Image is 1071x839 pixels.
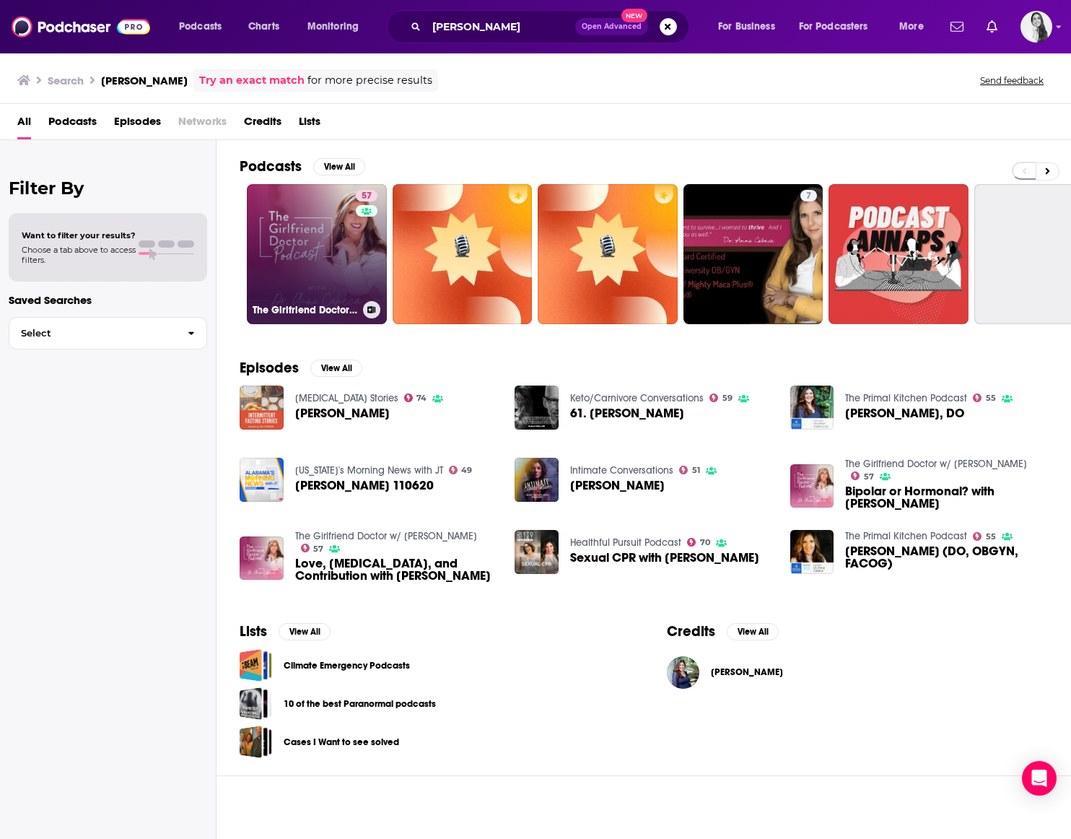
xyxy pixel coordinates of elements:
[284,696,436,712] a: 10 of the best Paranormal podcasts
[575,18,648,35] button: Open AdvancedNew
[570,392,704,404] a: Keto/Carnivore Conversations
[667,656,699,689] a: Dr. Anna Cabeca
[12,13,150,40] img: Podchaser - Follow, Share and Rate Podcasts
[9,293,207,307] p: Saved Searches
[976,74,1048,87] button: Send feedback
[806,189,811,204] span: 7
[295,464,443,477] a: Alabama's Morning News with JT
[9,178,207,199] h2: Filter By
[515,386,559,430] img: 61. Dr. Anna Cabeca
[570,552,759,564] a: Sexual CPR with Dr. Anna Cabeca
[9,329,176,338] span: Select
[899,17,924,37] span: More
[449,466,473,474] a: 49
[9,317,207,349] button: Select
[718,17,775,37] span: For Business
[582,23,642,30] span: Open Advanced
[48,110,97,139] span: Podcasts
[404,394,427,402] a: 74
[297,15,377,38] button: open menu
[416,395,427,401] span: 74
[240,386,284,430] img: Dr. Anna Cabeca
[295,479,434,492] a: Dr Anna Cabeca 110620
[247,184,387,324] a: 57The Girlfriend Doctor w/ [PERSON_NAME]
[240,536,284,581] img: Love, Oxytocin, and Contribution with Dr. Anna Cabeca
[727,623,779,640] button: View All
[295,530,477,542] a: The Girlfriend Doctor w/ Dr. Anna Cabeca
[799,17,868,37] span: For Podcasters
[570,536,681,549] a: Healthful Pursuit Podcast
[570,479,665,492] span: [PERSON_NAME]
[427,15,575,38] input: Search podcasts, credits, & more...
[240,687,272,720] a: 10 of the best Paranormal podcasts
[790,386,834,430] img: Dr. Anna Cabeca, DO
[667,622,779,640] a: CreditsView All
[1020,11,1052,43] button: Show profile menu
[301,544,324,552] a: 57
[790,530,834,574] img: Dr. Anna Cabeca (DO, OBGYN, FACOG)
[683,184,823,324] a: 7
[313,546,323,552] span: 57
[17,110,31,139] span: All
[239,15,288,38] a: Charts
[299,110,320,139] span: Lists
[240,622,331,640] a: ListsView All
[845,530,967,542] a: The Primal Kitchen Podcast
[279,623,331,640] button: View All
[48,74,84,87] h3: Search
[240,458,284,502] a: Dr Anna Cabeca 110620
[295,557,498,582] span: Love, [MEDICAL_DATA], and Contribution with [PERSON_NAME]
[679,466,700,474] a: 51
[708,15,793,38] button: open menu
[307,72,432,89] span: for more precise results
[310,360,362,377] button: View All
[621,9,647,22] span: New
[570,479,665,492] a: Dr. Anna Cabeca
[711,666,783,678] span: [PERSON_NAME]
[800,190,817,201] a: 7
[570,407,684,419] a: 61. Dr. Anna Cabeca
[790,464,834,508] img: Bipolar or Hormonal? with Dr. Anna Cabeca
[692,467,700,474] span: 51
[240,649,272,682] span: Climate Emergency Podcasts
[687,538,710,547] a: 70
[313,158,365,175] button: View All
[973,532,996,541] a: 55
[570,407,684,419] span: 61. [PERSON_NAME]
[845,485,1048,510] span: Bipolar or Hormonal? with [PERSON_NAME]
[401,10,703,43] div: Search podcasts, credits, & more...
[240,157,302,175] h2: Podcasts
[114,110,161,139] a: Episodes
[356,190,377,201] a: 57
[851,471,874,480] a: 57
[179,17,222,37] span: Podcasts
[284,734,399,750] a: Cases I Want to see solved
[22,230,136,240] span: Want to filter your results?
[1020,11,1052,43] span: Logged in as justina19148
[981,14,1003,39] a: Show notifications dropdown
[986,534,996,540] span: 55
[845,458,1027,470] a: The Girlfriend Doctor w/ Dr. Anna Cabeca
[570,464,673,477] a: Intimate Conversations
[248,17,279,37] span: Charts
[253,304,357,316] h3: The Girlfriend Doctor w/ [PERSON_NAME]
[845,407,964,419] a: Dr. Anna Cabeca, DO
[244,110,281,139] a: Credits
[295,557,498,582] a: Love, Oxytocin, and Contribution with Dr. Anna Cabeca
[515,458,559,502] img: Dr. Anna Cabeca
[240,726,272,758] a: Cases I Want to see solved
[199,72,305,89] a: Try an exact match
[1022,761,1057,796] div: Open Intercom Messenger
[515,530,559,574] img: Sexual CPR with Dr. Anna Cabeca
[295,407,390,419] span: [PERSON_NAME]
[284,658,410,674] a: Climate Emergency Podcasts
[295,407,390,419] a: Dr. Anna Cabeca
